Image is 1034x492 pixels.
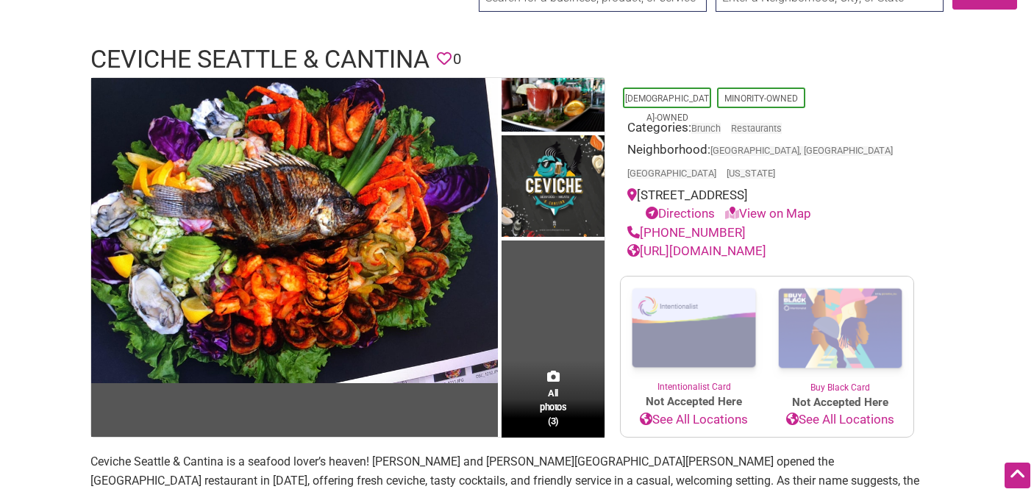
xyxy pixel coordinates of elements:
[627,118,907,141] div: Categories:
[621,277,767,380] img: Intentionalist Card
[710,146,893,156] span: [GEOGRAPHIC_DATA], [GEOGRAPHIC_DATA]
[627,169,716,179] span: [GEOGRAPHIC_DATA]
[724,93,798,104] a: Minority-Owned
[725,206,811,221] a: View on Map
[767,277,913,381] img: Buy Black Card
[627,243,766,258] a: [URL][DOMAIN_NAME]
[646,206,715,221] a: Directions
[621,277,767,393] a: Intentionalist Card
[727,169,775,179] span: [US_STATE]
[621,410,767,429] a: See All Locations
[540,386,566,428] span: All photos (3)
[1005,463,1030,488] div: Scroll Back to Top
[767,410,913,429] a: See All Locations
[627,225,746,240] a: [PHONE_NUMBER]
[767,277,913,394] a: Buy Black Card
[621,393,767,410] span: Not Accepted Here
[90,42,429,77] h1: Ceviche Seattle & Cantina
[627,140,907,186] div: Neighborhood:
[767,394,913,411] span: Not Accepted Here
[453,48,461,71] span: 0
[625,93,709,123] a: [DEMOGRAPHIC_DATA]-Owned
[627,186,907,224] div: [STREET_ADDRESS]
[731,123,782,134] a: Restaurants
[691,123,721,134] a: Brunch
